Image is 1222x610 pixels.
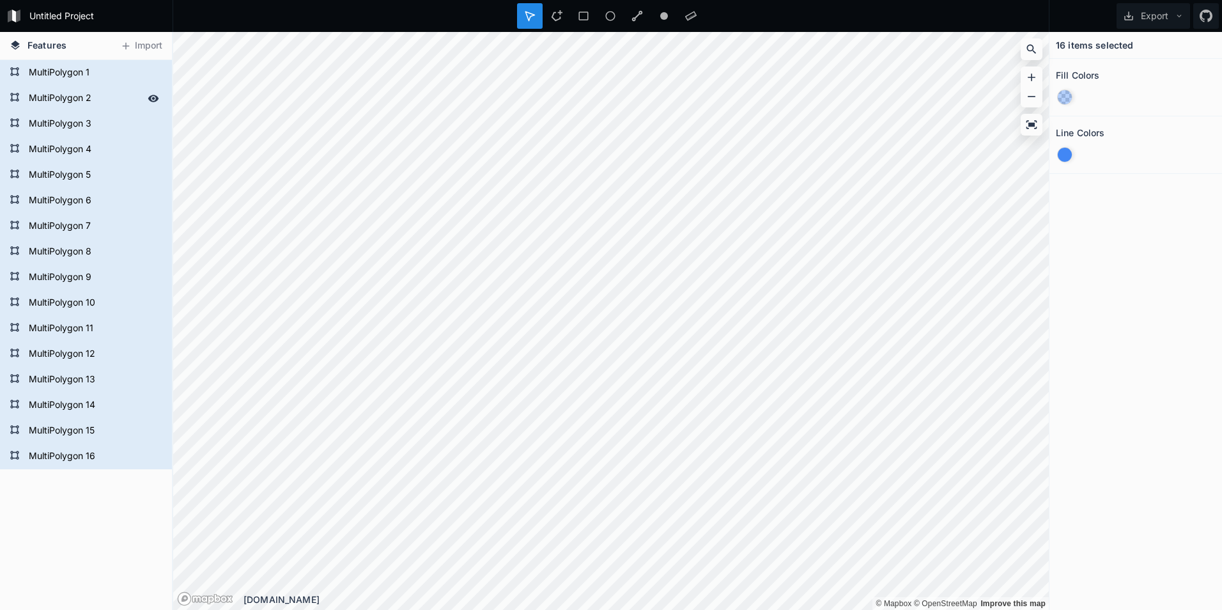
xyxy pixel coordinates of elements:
h4: 16 items selected [1056,38,1133,52]
a: Map feedback [980,599,1046,608]
a: Mapbox logo [177,591,233,606]
button: Import [114,36,169,56]
button: Export [1117,3,1190,29]
h2: Line Colors [1056,123,1105,143]
a: Mapbox [876,599,911,608]
a: OpenStreetMap [914,599,977,608]
div: [DOMAIN_NAME] [244,593,1049,606]
h2: Fill Colors [1056,65,1100,85]
span: Features [27,38,66,52]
